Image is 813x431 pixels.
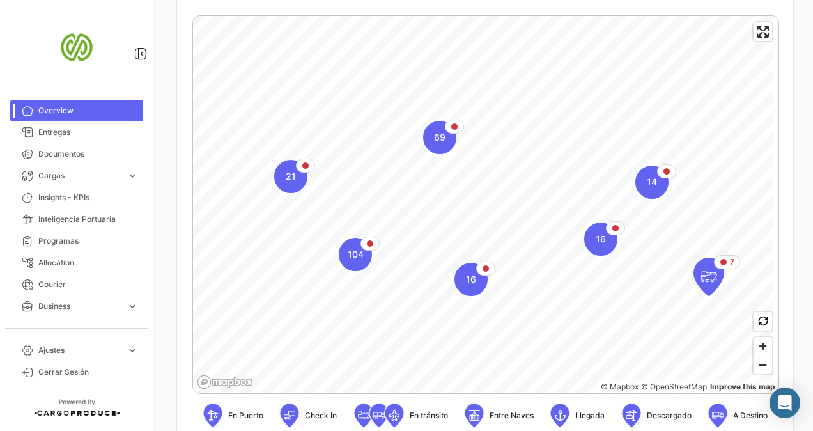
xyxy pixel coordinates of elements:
span: expand_more [127,170,138,182]
span: 104 [348,248,364,261]
a: Documentos [10,143,143,165]
span: expand_more [127,345,138,356]
div: Map marker [584,223,617,256]
button: Enter fullscreen [754,22,772,41]
button: Zoom in [754,337,772,356]
div: Map marker [274,160,307,193]
span: En tránsito [410,410,448,421]
span: Programas [38,235,138,247]
span: Cerrar Sesión [38,366,138,378]
div: Map marker [693,258,724,296]
span: Insights - KPIs [38,192,138,203]
span: 7 [730,256,734,268]
span: Estadísticas [38,322,121,334]
span: Cargas [38,170,121,182]
canvas: Map [193,16,773,394]
span: Entre Naves [490,410,534,421]
span: Check In [305,410,337,421]
span: Overview [38,105,138,116]
div: Map marker [635,166,669,199]
a: Overview [10,100,143,121]
a: OpenStreetMap [641,382,707,391]
a: Mapbox logo [197,375,253,389]
span: expand_more [127,301,138,312]
span: Llegada [575,410,605,421]
span: Ajustes [38,345,121,356]
div: Map marker [423,121,456,154]
span: Descargado [647,410,692,421]
a: Map feedback [710,382,775,391]
button: Zoom out [754,356,772,374]
img: san-miguel-logo.png [45,15,109,79]
div: Abrir Intercom Messenger [770,388,800,418]
a: Allocation [10,252,143,274]
a: Insights - KPIs [10,187,143,208]
a: Courier [10,274,143,295]
div: Map marker [454,263,488,296]
span: Zoom out [754,356,772,374]
a: Inteligencia Portuaria [10,208,143,230]
span: Entregas [38,127,138,138]
span: 16 [596,233,606,246]
span: Inteligencia Portuaria [38,214,138,225]
span: 14 [647,176,657,189]
a: Programas [10,230,143,252]
span: Courier [38,279,138,290]
span: expand_more [127,322,138,334]
a: Mapbox [601,382,639,391]
span: Business [38,301,121,312]
span: 16 [466,273,476,286]
span: En Puerto [228,410,263,421]
a: Entregas [10,121,143,143]
div: Map marker [339,238,372,271]
span: Documentos [38,148,138,160]
span: 21 [286,170,296,183]
span: 69 [434,131,445,144]
span: A Destino [733,410,768,421]
span: Allocation [38,257,138,269]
